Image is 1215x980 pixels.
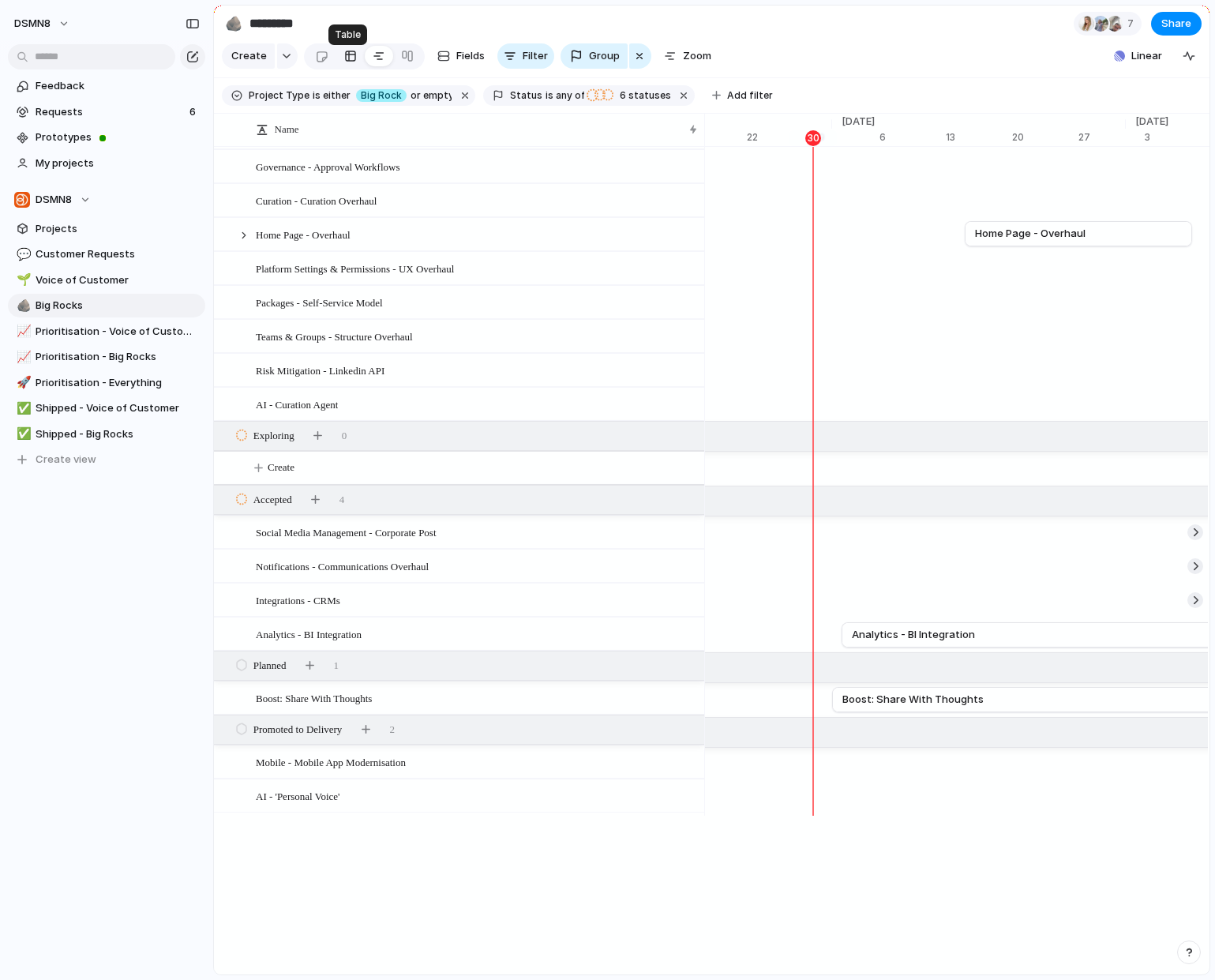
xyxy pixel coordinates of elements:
button: 🚀 [14,375,30,391]
button: Create view [8,448,205,471]
span: Promoted to Delivery [253,722,343,738]
span: Teams & Groups - Structure Overhaul [256,327,413,345]
span: 7 [1127,16,1138,32]
div: 30 [805,130,821,146]
div: ✅ [17,400,28,418]
span: Prototypes [36,130,200,145]
a: 📈Prioritisation - Big Rocks [8,345,205,369]
span: Home Page - Overhaul [256,225,351,243]
span: Packages - Self-Service Model [256,293,383,311]
a: My projects [8,152,205,175]
span: Project Type [249,88,309,103]
span: Shipped - Big Rocks [36,426,200,442]
a: Home Page - Overhaul [975,222,1182,246]
span: DSMN8 [14,16,51,32]
a: Projects [8,217,205,241]
a: 💬Customer Requests [8,242,205,266]
button: 💬 [14,246,30,262]
a: ✅Shipped - Big Rocks [8,422,205,446]
span: AI - Curation Agent [256,395,338,413]
button: Big Rockor empty [353,87,456,104]
button: ✅ [14,426,30,442]
button: 6 statuses [586,87,674,104]
button: Add filter [703,84,782,107]
a: 🌱Voice of Customer [8,268,205,292]
div: 20 [1012,130,1078,145]
button: 📈 [14,324,30,340]
span: Planned [253,658,287,674]
div: 🚀 [17,374,28,392]
span: any of [553,88,584,103]
button: Group [561,43,628,69]
span: Linear [1131,48,1162,64]
span: Create [268,460,294,475]
span: Exploring [253,428,294,444]
div: 📈 [17,348,28,366]
div: 💬 [17,246,28,264]
button: Filter [497,43,554,69]
span: is [546,88,553,103]
span: Analytics - BI Integration [852,627,975,643]
span: Social Media Management - Corporate Post [256,523,437,541]
span: My projects [36,156,200,171]
div: ✅ [17,425,28,443]
span: DSMN8 [36,192,72,208]
div: 🪨 [17,297,28,315]
div: 15 [681,130,747,145]
span: Boost: Share With Thoughts [256,689,372,707]
span: Notifications - Communications Overhaul [256,557,429,575]
span: is [313,88,321,103]
span: Fields [456,48,485,64]
div: Table [328,24,367,45]
span: or empty [409,88,452,103]
button: ✅ [14,400,30,416]
span: Feedback [36,78,200,94]
span: 6 [189,104,199,120]
span: Create [231,48,267,64]
button: 🪨 [221,11,246,36]
button: Fields [431,43,491,69]
span: Big Rock [361,88,402,103]
span: Curation - Curation Overhaul [256,191,377,209]
span: Mobile - Mobile App Modernisation [256,753,406,771]
span: AI - 'Personal Voice' [256,787,339,805]
span: Requests [36,104,185,120]
div: 3 [1145,130,1211,145]
span: Platform Settings & Permissions - UX Overhaul [256,259,454,277]
span: Prioritisation - Everything [36,375,200,391]
span: 6 [615,89,628,101]
span: [DATE] [1126,114,1178,130]
a: 🚀Prioritisation - Everything [8,371,205,395]
span: Governance - Approval Workflows [256,157,399,175]
span: Accepted [253,492,292,508]
button: Linear [1108,44,1168,68]
span: Zoom [683,48,711,64]
span: 2 [389,722,395,738]
a: Prototypes [8,126,205,149]
span: Shipped - Voice of Customer [36,400,200,416]
button: Create [230,452,729,484]
span: Filter [523,48,548,64]
button: 📈 [14,349,30,365]
span: Big Rocks [36,298,200,314]
button: DSMN8 [7,11,78,36]
span: 1 [334,658,339,674]
span: Group [589,48,620,64]
div: 6 [879,130,946,145]
span: Boost: Share With Thoughts [842,692,984,708]
div: 📈 [17,322,28,340]
button: 🌱 [14,272,30,288]
div: 🪨Big Rocks [8,294,205,317]
a: 📈Prioritisation - Voice of Customer [8,320,205,344]
button: 🪨 [14,298,30,314]
a: Feedback [8,74,205,98]
span: Prioritisation - Voice of Customer [36,324,200,340]
button: Share [1151,12,1202,36]
span: Customer Requests [36,246,200,262]
span: Create view [36,452,96,467]
div: 27 [1078,130,1126,145]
